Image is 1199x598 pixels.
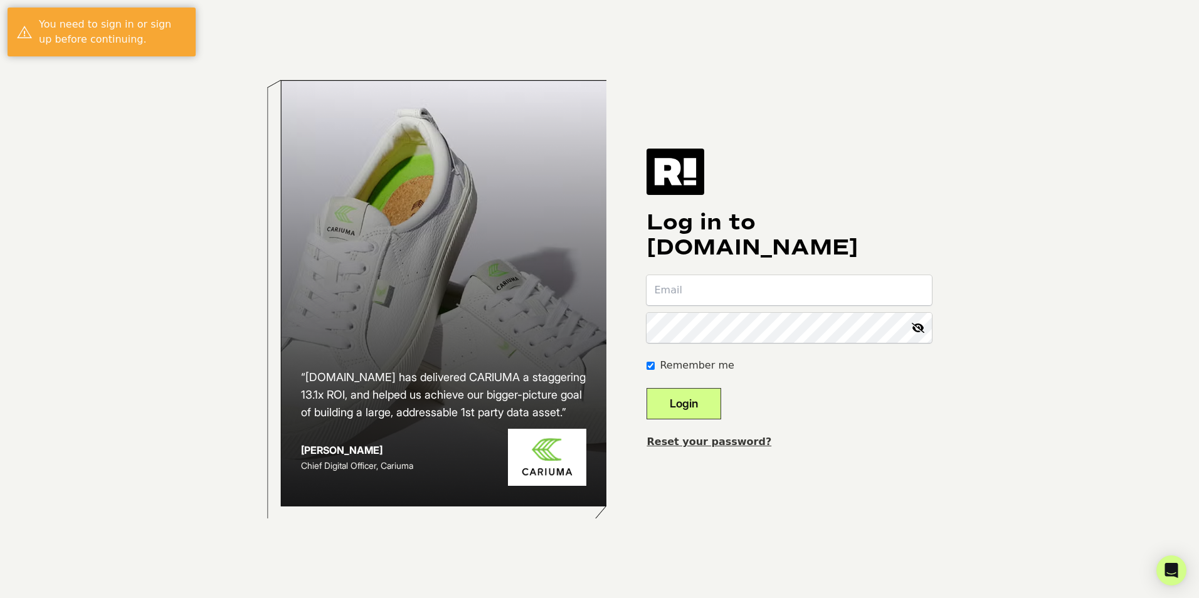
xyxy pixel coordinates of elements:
button: Login [647,388,721,419]
h2: “[DOMAIN_NAME] has delivered CARIUMA a staggering 13.1x ROI, and helped us achieve our bigger-pic... [301,369,587,421]
img: Cariuma [508,429,586,486]
h1: Log in to [DOMAIN_NAME] [647,210,932,260]
label: Remember me [660,358,734,373]
div: You need to sign in or sign up before continuing. [39,17,186,47]
strong: [PERSON_NAME] [301,444,383,456]
span: Chief Digital Officer, Cariuma [301,460,413,471]
a: Reset your password? [647,436,771,448]
img: Retention.com [647,149,704,195]
input: Email [647,275,932,305]
div: Open Intercom Messenger [1156,555,1186,585]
